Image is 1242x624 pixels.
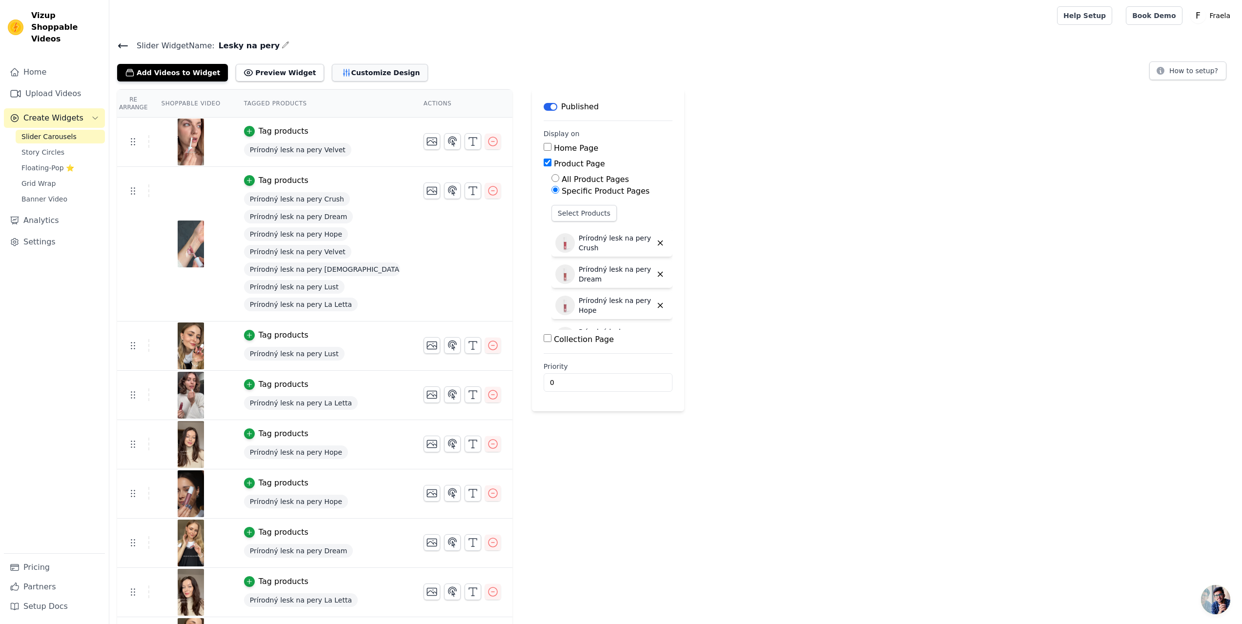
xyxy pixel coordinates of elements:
[1057,6,1112,25] a: Help Setup
[16,177,105,190] a: Grid Wrap
[259,428,308,440] div: Tag products
[554,143,598,153] label: Home Page
[244,593,358,607] span: Prírodný lesk na pery La Letta
[244,262,400,276] span: Prírodný lesk na pery [DEMOGRAPHIC_DATA]
[4,211,105,230] a: Analytics
[259,379,308,390] div: Tag products
[117,90,149,118] th: Re Arrange
[117,64,228,81] button: Add Videos to Widget
[554,159,605,168] label: Product Page
[21,179,56,188] span: Grid Wrap
[424,584,440,600] button: Change Thumbnail
[544,362,672,371] label: Priority
[652,266,669,282] button: Delete widget
[8,20,23,35] img: Vizup
[4,108,105,128] button: Create Widgets
[4,577,105,597] a: Partners
[424,133,440,150] button: Change Thumbnail
[1206,7,1234,24] p: Fraela
[424,337,440,354] button: Change Thumbnail
[244,125,308,137] button: Tag products
[244,576,308,587] button: Tag products
[259,125,308,137] div: Tag products
[31,10,101,45] span: Vizup Shoppable Videos
[244,495,348,508] span: Prírodný lesk na pery Hope
[16,130,105,143] a: Slider Carousels
[424,485,440,502] button: Change Thumbnail
[244,428,308,440] button: Tag products
[244,347,345,361] span: Prírodný lesk na pery Lust
[259,477,308,489] div: Tag products
[232,90,412,118] th: Tagged Products
[244,445,348,459] span: Prírodný lesk na pery Hope
[579,233,652,253] p: Prírodný lesk na pery Crush
[652,297,669,314] button: Delete widget
[244,245,351,259] span: Prírodný lesk na pery Velvet
[259,329,308,341] div: Tag products
[579,327,652,346] p: Prírodný lesk na pery La Letta
[244,192,350,206] span: Prírodný lesk na pery Crush
[1149,68,1226,78] a: How to setup?
[1149,61,1226,80] button: How to setup?
[1201,585,1230,614] div: Open chat
[555,233,575,253] img: Prírodný lesk na pery Crush
[4,84,105,103] a: Upload Videos
[4,597,105,616] a: Setup Docs
[21,163,74,173] span: Floating-Pop ⭐
[259,576,308,587] div: Tag products
[129,40,215,52] span: Slider Widget Name:
[424,182,440,199] button: Change Thumbnail
[579,296,652,315] p: Prírodný lesk na pery Hope
[332,64,428,81] button: Customize Design
[412,90,512,118] th: Actions
[177,322,204,369] img: vizup-images-1a71.png
[177,470,204,517] img: vizup-images-6b11.png
[16,145,105,159] a: Story Circles
[244,396,358,410] span: Prírodný lesk na pery La Letta
[244,280,345,294] span: Prírodný lesk na pery Lust
[244,227,348,241] span: Prírodný lesk na pery Hope
[16,161,105,175] a: Floating-Pop ⭐
[282,39,289,52] div: Edit Name
[16,192,105,206] a: Banner Video
[23,112,83,124] span: Create Widgets
[244,526,308,538] button: Tag products
[554,335,614,344] label: Collection Page
[21,132,77,141] span: Slider Carousels
[215,40,280,52] span: Lesky na pery
[652,235,669,251] button: Delete widget
[259,175,308,186] div: Tag products
[544,129,580,139] legend: Display on
[1126,6,1182,25] a: Book Demo
[244,477,308,489] button: Tag products
[259,526,308,538] div: Tag products
[244,329,308,341] button: Tag products
[177,119,204,165] img: vizup-images-74a8.png
[555,296,575,315] img: Prírodný lesk na pery Hope
[244,379,308,390] button: Tag products
[4,62,105,82] a: Home
[177,372,204,419] img: vizup-images-4bd4.png
[4,558,105,577] a: Pricing
[561,101,599,113] p: Published
[424,386,440,403] button: Change Thumbnail
[236,64,324,81] button: Preview Widget
[177,569,204,616] img: vizup-images-64ce.png
[244,298,358,311] span: Prírodný lesk na pery La Letta
[177,221,204,267] img: vizup-images-5947.png
[244,210,353,223] span: Prírodný lesk na pery Dream
[149,90,232,118] th: Shoppable Video
[21,147,64,157] span: Story Circles
[652,328,669,345] button: Delete widget
[21,194,67,204] span: Banner Video
[562,186,650,196] label: Specific Product Pages
[244,175,308,186] button: Tag products
[177,520,204,566] img: vizup-images-5ae4.png
[555,327,575,346] img: Prírodný lesk na pery La Letta
[1196,11,1201,20] text: F
[555,264,575,284] img: Prírodný lesk na pery Dream
[177,421,204,468] img: vizup-images-48d9.png
[579,264,652,284] p: Prírodný lesk na pery Dream
[244,143,351,157] span: Prírodný lesk na pery Velvet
